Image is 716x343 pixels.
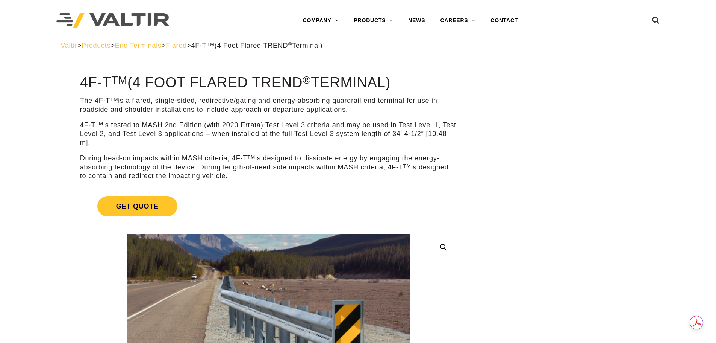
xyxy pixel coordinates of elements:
a: Products [82,42,111,49]
sup: TM [247,154,255,160]
img: Valtir [56,13,169,29]
span: 4F-T (4 Foot Flared TREND Terminal) [191,42,322,49]
sup: TM [403,163,411,169]
div: > > > > [61,41,655,50]
a: NEWS [401,13,433,28]
p: 4F-T is tested to MASH 2nd Edition (with 2020 Errata) Test Level 3 criteria and may be used in Te... [80,121,457,147]
a: CAREERS [433,13,483,28]
h1: 4F-T (4 Foot Flared TREND Terminal) [80,75,457,91]
sup: TM [110,96,118,102]
a: End Terminals [115,42,162,49]
a: PRODUCTS [346,13,401,28]
a: COMPANY [295,13,346,28]
sup: TM [111,74,127,86]
sup: ® [288,41,292,47]
sup: TM [207,41,215,47]
sup: TM [95,121,103,127]
span: Get Quote [97,196,177,216]
sup: ® [303,74,311,86]
p: The 4F-T is a flared, single-sided, redirective/gating and energy-absorbing guardrail end termina... [80,96,457,114]
a: Get Quote [80,187,457,226]
a: Valtir [61,42,77,49]
a: Flared [166,42,187,49]
a: CONTACT [483,13,525,28]
p: During head-on impacts within MASH criteria, 4F-T is designed to dissipate energy by engaging the... [80,154,457,180]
